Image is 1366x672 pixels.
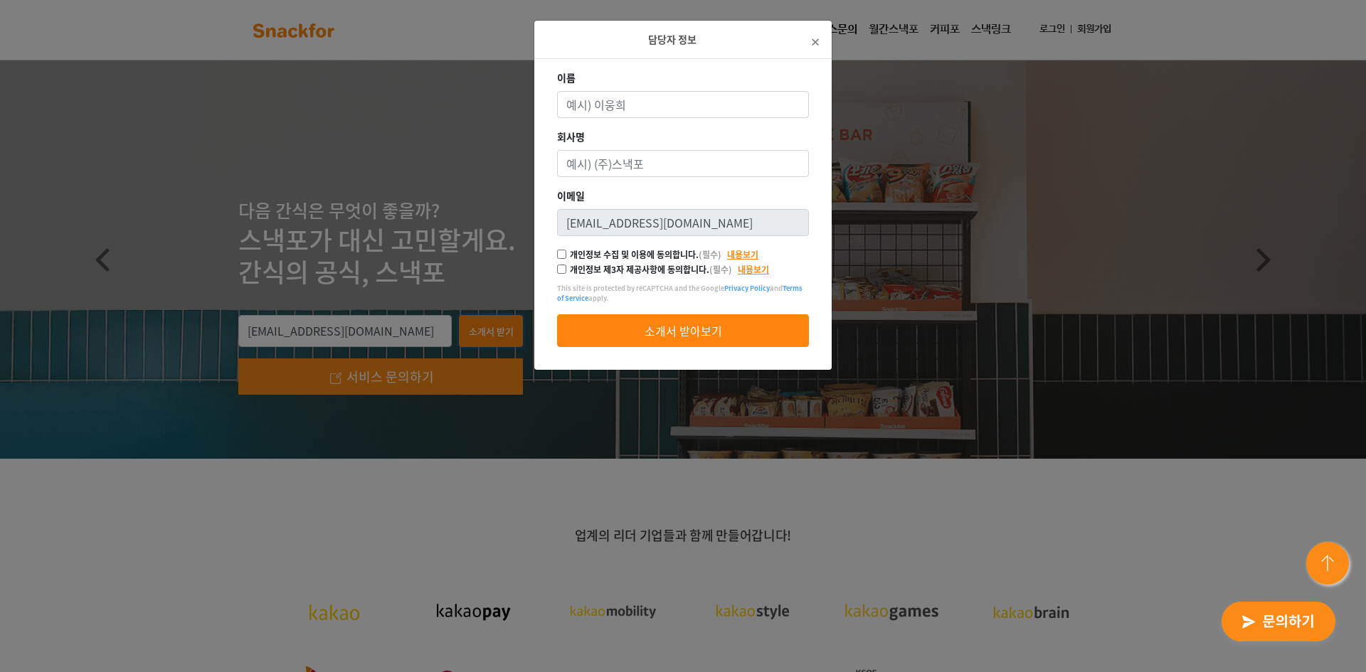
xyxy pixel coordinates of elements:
span: 대화 [130,473,147,484]
label: 회사명 [557,129,585,144]
label: 개인정보 제3자 제공사항에 동의합니다. [570,263,732,276]
button: 소개서 받아보기 [557,314,809,347]
img: floating-button [1303,539,1355,590]
div: This site is protected by reCAPTCHA and the Google and apply. [557,283,809,303]
span: 설정 [220,472,237,484]
span: 내용보기 [727,248,758,261]
input: 예시) 이웅희 [557,91,809,118]
a: Terms of Service [557,283,803,303]
label: 개인정보 수집 및 이용에 동의합니다. [570,248,721,261]
a: 홈 [4,451,94,486]
label: 이름 [557,70,576,85]
input: 예시) (주)스낵포 [557,150,809,177]
span: (필수) [699,248,721,261]
a: 설정 [184,451,273,486]
span: 내용보기 [738,263,769,276]
span: × [810,28,820,53]
span: (필수) [709,263,732,276]
label: 이메일 [557,188,585,203]
span: 홈 [45,472,53,484]
span: 담당자 정보 [648,32,697,46]
a: 대화 [94,451,184,486]
a: Privacy Policy [724,283,770,293]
